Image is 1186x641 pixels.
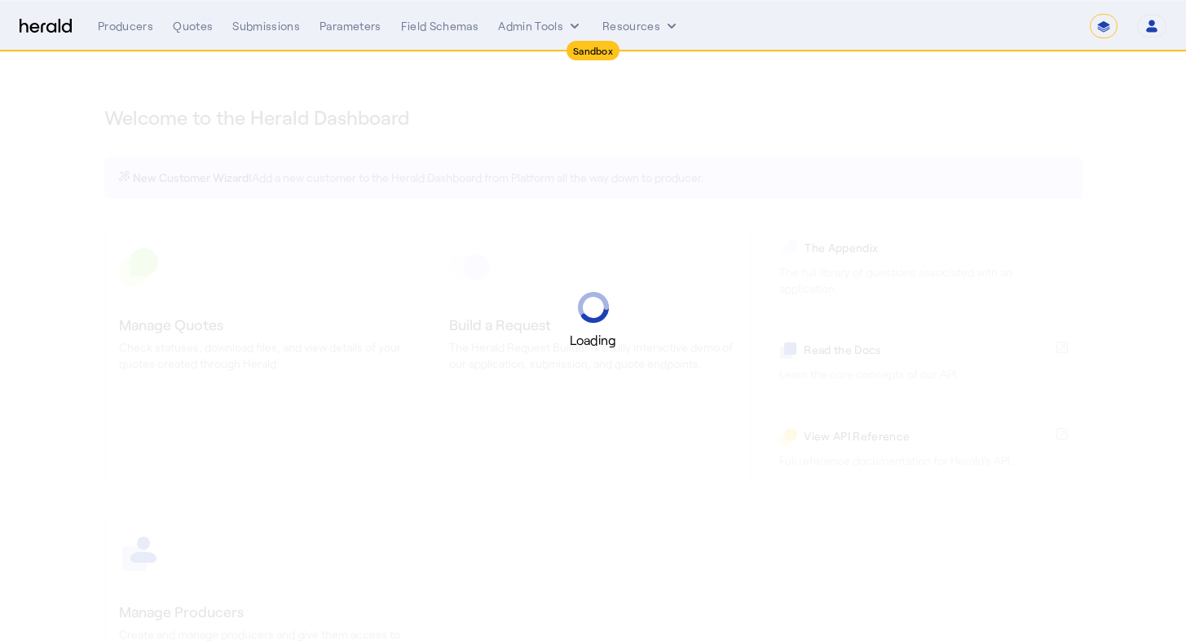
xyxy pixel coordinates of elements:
div: Producers [98,18,153,34]
div: Submissions [232,18,300,34]
img: Herald Logo [20,19,72,34]
div: Field Schemas [401,18,479,34]
button: internal dropdown menu [498,18,583,34]
div: Parameters [320,18,381,34]
div: Quotes [173,18,213,34]
div: Sandbox [567,41,619,60]
button: Resources dropdown menu [602,18,680,34]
